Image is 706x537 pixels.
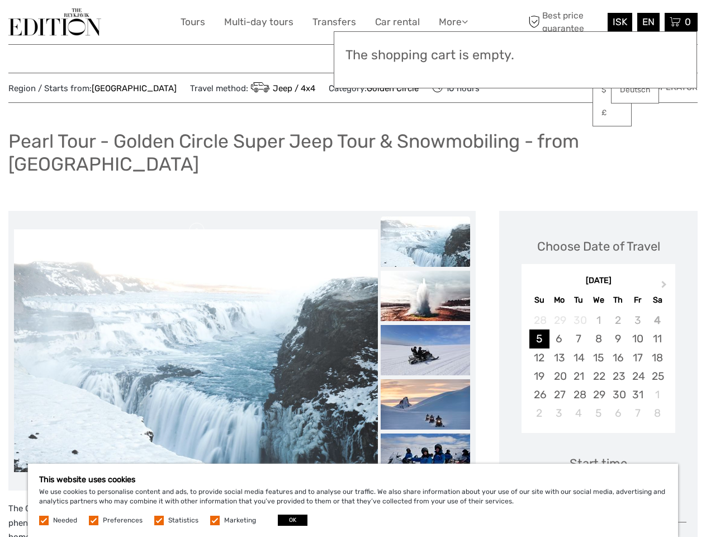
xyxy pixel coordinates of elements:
a: $ [593,80,631,100]
div: Not available Thursday, October 2nd, 2025 [608,311,628,329]
div: Choose Wednesday, October 8th, 2025 [589,329,608,348]
div: Choose Wednesday, October 22nd, 2025 [589,367,608,385]
div: Choose Sunday, October 5th, 2025 [529,329,549,348]
div: Choose Tuesday, October 21st, 2025 [569,367,589,385]
div: Not available Monday, September 29th, 2025 [549,311,569,329]
span: Region / Starts from: [8,83,177,95]
div: Not available Wednesday, October 1st, 2025 [589,311,608,329]
div: We use cookies to personalise content and ads, to provide social media features and to analyse ou... [28,464,678,537]
a: [GEOGRAPHIC_DATA] [92,83,177,93]
div: Choose Thursday, November 6th, 2025 [608,404,628,422]
a: Multi-day tours [224,14,293,30]
label: Statistics [168,516,198,525]
div: Choose Tuesday, October 28th, 2025 [569,385,589,404]
label: Marketing [224,516,256,525]
div: month 2025-10 [525,311,671,422]
a: Jeep / 4x4 [248,83,315,93]
a: £ [593,103,631,123]
div: Choose Thursday, October 23rd, 2025 [608,367,628,385]
div: Choose Sunday, October 19th, 2025 [529,367,549,385]
div: Su [529,293,549,308]
div: Tu [569,293,589,308]
h1: Pearl Tour - Golden Circle Super Jeep Tour & Snowmobiling - from [GEOGRAPHIC_DATA] [8,130,698,175]
div: Sa [647,293,667,308]
img: f15003c3cc8f47e885b70257023623dd_slider_thumbnail.jpeg [381,216,470,267]
div: Not available Tuesday, September 30th, 2025 [569,311,589,329]
img: d20006cff51242719c6f2951424a6da4_slider_thumbnail.jpeg [381,271,470,321]
span: Best price guarantee [525,10,605,34]
div: Choose Saturday, October 25th, 2025 [647,367,667,385]
span: 0 [683,16,693,27]
div: Choose Friday, November 7th, 2025 [628,404,647,422]
div: Choose Sunday, October 26th, 2025 [529,385,549,404]
p: We're away right now. Please check back later! [16,20,126,29]
div: Choose Thursday, October 16th, 2025 [608,348,628,367]
div: EN [637,13,660,31]
span: Travel method: [190,80,315,96]
img: 639669f3b0314d81813c9e080ae6c491_slider_thumbnail.jpg [381,379,470,430]
div: Mo [549,293,569,308]
div: Choose Sunday, October 12th, 2025 [529,348,549,367]
div: Choose Tuesday, October 14th, 2025 [569,348,589,367]
button: OK [278,515,307,526]
button: Next Month [656,278,674,296]
div: Choose Friday, October 10th, 2025 [628,329,647,348]
div: Choose Monday, October 6th, 2025 [549,329,569,348]
span: Category: [329,83,419,95]
div: Choose Saturday, October 18th, 2025 [647,348,667,367]
div: Choose Tuesday, November 4th, 2025 [569,404,589,422]
div: Not available Friday, October 3rd, 2025 [628,311,647,329]
a: Transfers [312,14,356,30]
label: Needed [53,516,77,525]
div: Choose Monday, October 27th, 2025 [549,385,569,404]
a: More [439,14,468,30]
div: Choose Thursday, October 30th, 2025 [608,385,628,404]
img: beb7156f110246c398c407fde2ae5fce_slider_thumbnail.jpg [381,434,470,484]
div: Choose Saturday, November 8th, 2025 [647,404,667,422]
a: Car rental [375,14,420,30]
div: Not available Sunday, September 28th, 2025 [529,311,549,329]
div: Th [608,293,628,308]
div: Choose Wednesday, November 5th, 2025 [589,404,608,422]
img: f15003c3cc8f47e885b70257023623dd_main_slider.jpeg [14,229,378,472]
img: The Reykjavík Edition [8,8,101,36]
div: Fr [628,293,647,308]
label: Preferences [103,516,143,525]
a: Golden Circle [367,83,419,93]
div: Choose Friday, October 24th, 2025 [628,367,647,385]
h3: The shopping cart is empty. [345,48,685,63]
button: Open LiveChat chat widget [129,17,142,31]
div: Choose Sunday, November 2nd, 2025 [529,404,549,422]
div: [DATE] [522,275,675,287]
div: Start time [570,455,627,472]
div: Choose Monday, October 20th, 2025 [549,367,569,385]
div: Choose Wednesday, October 29th, 2025 [589,385,608,404]
div: Choose Friday, October 17th, 2025 [628,348,647,367]
div: Not available Saturday, October 4th, 2025 [647,311,667,329]
a: Deutsch [612,80,658,100]
a: Tours [181,14,205,30]
div: Choose Monday, November 3rd, 2025 [549,404,569,422]
div: Choose Saturday, October 11th, 2025 [647,329,667,348]
div: Choose Saturday, November 1st, 2025 [647,385,667,404]
div: Choose Date of Travel [537,238,660,255]
div: Choose Wednesday, October 15th, 2025 [589,348,608,367]
img: b8822a8826ec45d5825b92fa4f601ae4_slider_thumbnail.jpg [381,325,470,375]
div: Choose Friday, October 31st, 2025 [628,385,647,404]
div: Choose Monday, October 13th, 2025 [549,348,569,367]
div: Choose Tuesday, October 7th, 2025 [569,329,589,348]
h5: This website uses cookies [39,475,667,484]
div: We [589,293,608,308]
div: Choose Thursday, October 9th, 2025 [608,329,628,348]
span: ISK [613,16,627,27]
